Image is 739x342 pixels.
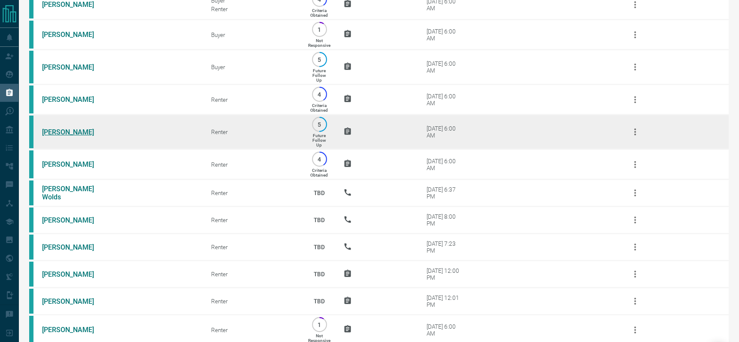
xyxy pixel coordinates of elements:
[29,150,33,178] div: condos.ca
[29,116,33,148] div: condos.ca
[29,289,33,314] div: condos.ca
[427,323,463,337] div: [DATE] 6:00 AM
[42,31,106,39] a: [PERSON_NAME]
[211,161,295,168] div: Renter
[308,290,330,313] p: TBD
[316,56,323,63] p: 5
[308,181,330,205] p: TBD
[211,6,295,12] div: Renter
[211,96,295,103] div: Renter
[211,189,295,196] div: Renter
[427,60,463,74] div: [DATE] 6:00 AM
[308,235,330,259] p: TBD
[316,321,323,328] p: 1
[312,68,326,82] p: Future Follow Up
[310,168,328,177] p: Criteria Obtained
[312,133,326,147] p: Future Follow Up
[427,93,463,107] div: [DATE] 6:00 AM
[29,21,33,49] div: condos.ca
[29,85,33,113] div: condos.ca
[427,267,463,281] div: [DATE] 12:00 PM
[211,128,295,135] div: Renter
[42,326,106,334] a: [PERSON_NAME]
[29,235,33,260] div: condos.ca
[427,125,463,139] div: [DATE] 6:00 AM
[427,186,463,200] div: [DATE] 6:37 PM
[211,217,295,223] div: Renter
[29,51,33,83] div: condos.ca
[308,208,330,232] p: TBD
[29,180,33,205] div: condos.ca
[211,327,295,333] div: Renter
[42,297,106,305] a: [PERSON_NAME]
[42,216,106,224] a: [PERSON_NAME]
[427,28,463,42] div: [DATE] 6:00 AM
[42,270,106,278] a: [PERSON_NAME]
[29,262,33,287] div: condos.ca
[211,271,295,278] div: Renter
[310,103,328,113] p: Criteria Obtained
[316,26,323,33] p: 1
[211,31,295,38] div: Buyer
[316,156,323,162] p: 4
[316,91,323,98] p: 4
[42,160,106,168] a: [PERSON_NAME]
[211,244,295,250] div: Renter
[211,298,295,305] div: Renter
[316,121,323,128] p: 5
[42,243,106,251] a: [PERSON_NAME]
[42,63,106,71] a: [PERSON_NAME]
[42,95,106,104] a: [PERSON_NAME]
[427,213,463,227] div: [DATE] 8:00 PM
[42,0,106,9] a: [PERSON_NAME]
[42,128,106,136] a: [PERSON_NAME]
[29,208,33,232] div: condos.ca
[427,240,463,254] div: [DATE] 7:23 PM
[427,158,463,171] div: [DATE] 6:00 AM
[308,263,330,286] p: TBD
[42,185,106,201] a: [PERSON_NAME] Wolds
[211,64,295,70] div: Buyer
[310,8,328,18] p: Criteria Obtained
[427,294,463,308] div: [DATE] 12:01 PM
[308,38,330,48] p: Not Responsive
